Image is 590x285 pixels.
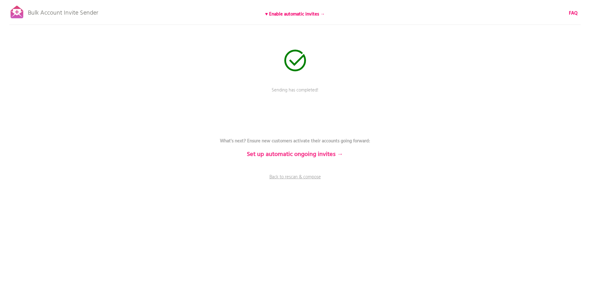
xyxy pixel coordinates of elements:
[202,87,388,102] p: Sending has completed!
[247,149,343,159] b: Set up automatic ongoing invites →
[220,137,370,145] b: What's next? Ensure new customers activate their accounts going forward:
[202,174,388,189] a: Back to rescan & compose
[28,4,98,19] p: Bulk Account Invite Sender
[569,10,578,17] a: FAQ
[265,11,325,18] b: ♥ Enable automatic invites →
